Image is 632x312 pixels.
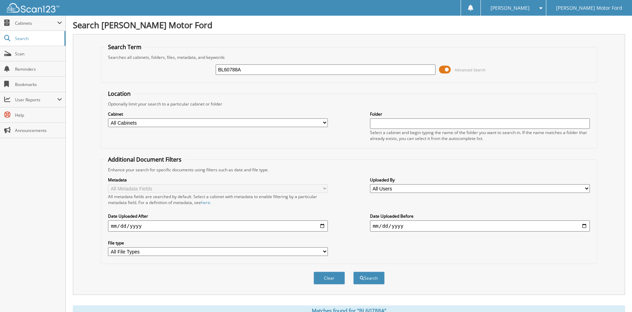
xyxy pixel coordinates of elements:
[556,6,622,10] span: [PERSON_NAME] Motor Ford
[15,112,62,118] span: Help
[108,213,328,219] label: Date Uploaded After
[491,6,530,10] span: [PERSON_NAME]
[105,101,593,107] div: Optionally limit your search to a particular cabinet or folder
[455,67,486,72] span: Advanced Search
[108,194,328,205] div: All metadata fields are searched by default. Select a cabinet with metadata to enable filtering b...
[108,220,328,232] input: start
[15,81,62,87] span: Bookmarks
[370,220,590,232] input: end
[105,167,593,173] div: Enhance your search for specific documents using filters such as date and file type.
[15,36,61,41] span: Search
[314,272,345,284] button: Clear
[370,130,590,141] div: Select a cabinet and begin typing the name of the folder you want to search in. If the name match...
[15,66,62,72] span: Reminders
[370,177,590,183] label: Uploaded By
[15,127,62,133] span: Announcements
[15,97,57,103] span: User Reports
[108,177,328,183] label: Metadata
[73,19,625,31] h1: Search [PERSON_NAME] Motor Ford
[201,200,210,205] a: here
[105,156,185,163] legend: Additional Document Filters
[105,43,145,51] legend: Search Term
[370,111,590,117] label: Folder
[15,51,62,57] span: Scan
[108,240,328,246] label: File type
[370,213,590,219] label: Date Uploaded Before
[7,3,59,13] img: scan123-logo-white.svg
[353,272,385,284] button: Search
[105,90,134,97] legend: Location
[15,20,57,26] span: Cabinets
[105,54,593,60] div: Searches all cabinets, folders, files, metadata, and keywords
[108,111,328,117] label: Cabinet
